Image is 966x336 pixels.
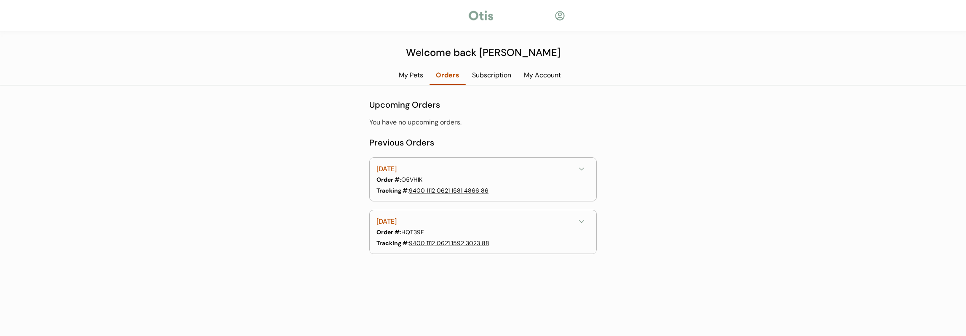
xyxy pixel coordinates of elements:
[409,187,488,194] a: 9400 1112 0621 1581 4866 86
[518,71,567,80] div: My Account
[376,175,588,184] div: O5VHIK
[466,71,518,80] div: Subscription
[376,186,409,195] div: :
[376,217,575,227] div: [DATE]
[376,239,408,247] strong: Tracking #
[369,117,597,128] div: You have no upcoming orders.
[376,228,588,237] div: HQT39F
[401,45,565,60] div: Welcome back [PERSON_NAME]
[376,239,409,248] div: :
[409,239,489,247] a: 9400 1112 0621 1592 3023 88
[392,71,430,80] div: My Pets
[376,164,575,175] div: [DATE]
[369,98,597,111] div: Upcoming Orders
[430,71,466,80] div: Orders
[376,187,408,194] strong: Tracking #
[376,228,401,236] strong: Order #:
[369,136,597,149] div: Previous Orders
[376,176,401,183] strong: Order #:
